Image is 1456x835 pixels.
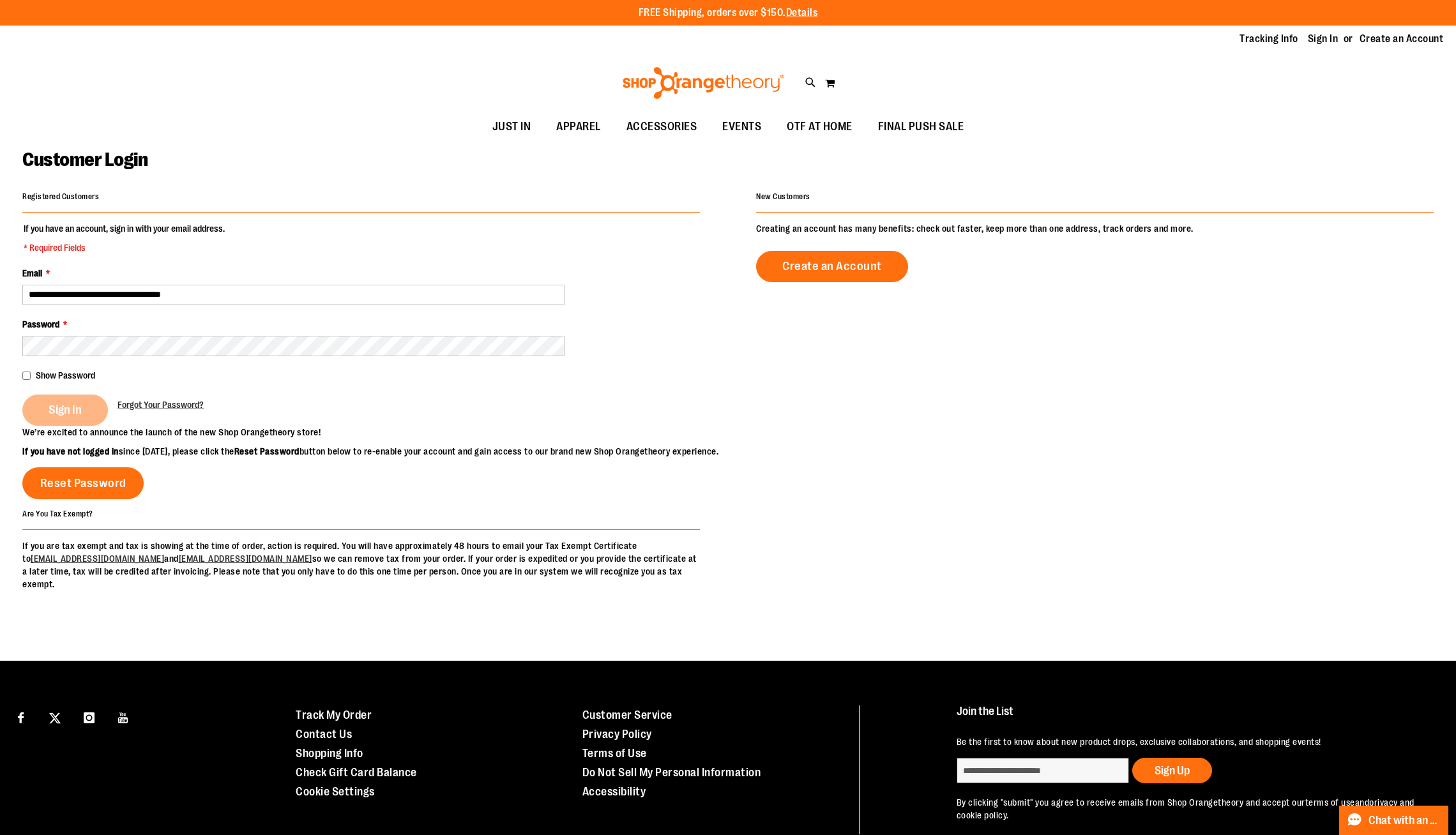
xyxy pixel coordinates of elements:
a: Details [786,7,818,19]
p: since [DATE], please click the button below to re-enable your account and gain access to our bran... [22,445,728,458]
a: Track My Order [296,709,372,721]
span: Forgot Your Password? [118,400,204,410]
a: Accessibility [582,785,646,798]
a: Cookie Settings [296,785,375,798]
strong: If you have not logged in [22,446,119,456]
span: Reset Password [40,476,126,490]
a: [EMAIL_ADDRESS][DOMAIN_NAME] [179,553,312,564]
span: OTF AT HOME [787,112,853,141]
a: Create an Account [756,251,908,282]
strong: Are You Tax Exempt? [22,509,93,518]
img: Shop Orangetheory [621,67,786,99]
a: Sign In [1308,32,1338,46]
strong: New Customers [756,192,810,201]
span: Email [22,268,42,278]
button: Chat with an Expert [1339,806,1449,835]
img: Twitter [49,712,61,724]
span: APPAREL [556,112,601,141]
a: EVENTS [709,112,774,142]
a: Visit our X page [44,705,66,728]
p: By clicking "submit" you agree to receive emails from Shop Orangetheory and accept our and [957,796,1423,822]
span: EVENTS [722,112,761,141]
a: JUST IN [480,112,544,142]
a: Forgot Your Password? [118,398,204,411]
p: Be the first to know about new product drops, exclusive collaborations, and shopping events! [957,735,1423,748]
p: If you are tax exempt and tax is showing at the time of order, action is required. You will have ... [22,539,700,591]
a: Create an Account [1360,32,1444,46]
h4: Join the List [957,705,1423,729]
p: Creating an account has many benefits: check out faster, keep more than one address, track orders... [756,222,1434,235]
a: ACCESSORIES [614,112,710,142]
span: Chat with an Expert [1369,815,1441,827]
a: terms of use [1305,797,1355,808]
span: FINAL PUSH SALE [878,112,964,141]
a: Privacy Policy [582,728,652,741]
strong: Reset Password [234,446,300,456]
a: Do Not Sell My Personal Information [582,766,761,779]
span: * Required Fields [24,241,225,254]
a: FINAL PUSH SALE [865,112,977,142]
a: APPAREL [543,112,614,142]
span: Sign Up [1155,764,1190,777]
span: JUST IN [492,112,531,141]
a: Check Gift Card Balance [296,766,417,779]
legend: If you have an account, sign in with your email address. [22,222,226,254]
span: Show Password [36,370,95,380]
a: Tracking Info [1240,32,1298,46]
a: Visit our Facebook page [10,705,32,728]
a: [EMAIL_ADDRESS][DOMAIN_NAME] [31,553,164,564]
p: We’re excited to announce the launch of the new Shop Orangetheory store! [22,426,728,439]
button: Sign Up [1132,758,1212,783]
a: Visit our Youtube page [112,705,135,728]
span: Password [22,319,59,329]
p: FREE Shipping, orders over $150. [639,6,818,20]
a: OTF AT HOME [774,112,865,142]
a: Terms of Use [582,747,647,760]
strong: Registered Customers [22,192,99,201]
a: Customer Service [582,709,672,721]
span: ACCESSORIES [626,112,697,141]
a: Visit our Instagram page [78,705,100,728]
a: Contact Us [296,728,352,741]
a: Reset Password [22,467,144,499]
a: Shopping Info [296,747,363,760]
span: Create an Account [782,259,882,273]
input: enter email [957,758,1129,783]
span: Customer Login [22,149,148,170]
